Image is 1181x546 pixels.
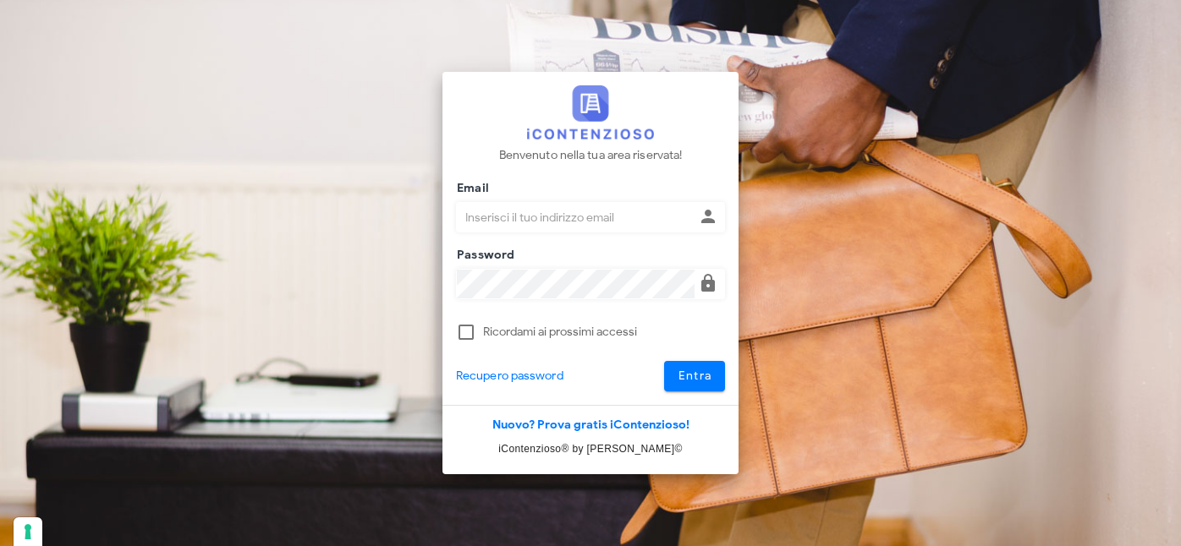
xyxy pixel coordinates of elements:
[452,180,489,197] label: Email
[664,361,726,391] button: Entra
[456,367,563,385] a: Recupero password
[483,324,725,341] label: Ricordami ai prossimi accessi
[14,517,42,546] button: Le tue preferenze relative al consenso per le tecnologie di tracciamento
[442,440,739,457] p: iContenzioso® by [PERSON_NAME]©
[457,203,695,232] input: Inserisci il tuo indirizzo email
[499,146,683,165] p: Benvenuto nella tua area riservata!
[492,418,689,432] a: Nuovo? Prova gratis iContenzioso!
[452,247,515,264] label: Password
[678,369,712,383] span: Entra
